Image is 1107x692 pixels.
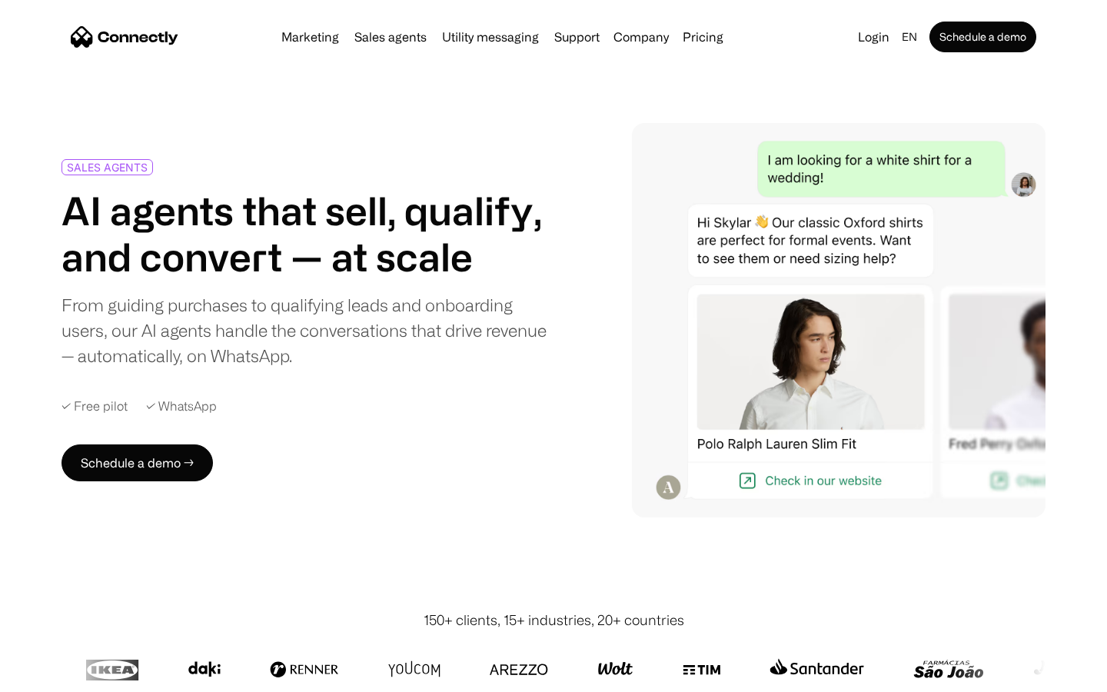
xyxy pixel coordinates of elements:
[424,610,684,630] div: 150+ clients, 15+ industries, 20+ countries
[548,31,606,43] a: Support
[146,399,217,414] div: ✓ WhatsApp
[67,161,148,173] div: SALES AGENTS
[275,31,345,43] a: Marketing
[929,22,1036,52] a: Schedule a demo
[436,31,545,43] a: Utility messaging
[676,31,730,43] a: Pricing
[61,444,213,481] a: Schedule a demo →
[61,188,547,280] h1: AI agents that sell, qualify, and convert — at scale
[15,664,92,687] aside: Language selected: English
[902,26,917,48] div: en
[31,665,92,687] ul: Language list
[348,31,433,43] a: Sales agents
[852,26,896,48] a: Login
[613,26,669,48] div: Company
[61,399,128,414] div: ✓ Free pilot
[61,292,547,368] div: From guiding purchases to qualifying leads and onboarding users, our AI agents handle the convers...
